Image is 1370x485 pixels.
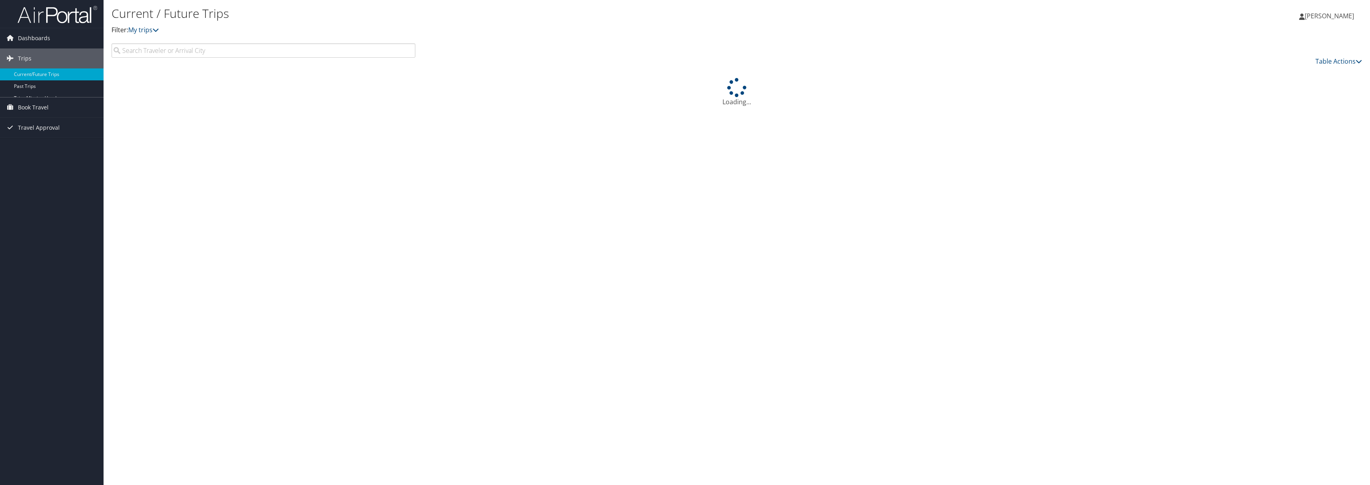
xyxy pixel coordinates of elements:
div: Loading... [112,78,1362,107]
span: Book Travel [18,97,49,117]
span: Travel Approval [18,118,60,138]
h1: Current / Future Trips [112,5,945,22]
span: [PERSON_NAME] [1305,12,1354,20]
p: Filter: [112,25,945,35]
a: [PERSON_NAME] [1299,4,1362,28]
span: Trips [18,49,31,68]
span: Dashboards [18,28,50,48]
img: airportal-logo.png [18,5,97,24]
a: My trips [128,25,159,34]
a: Table Actions [1315,57,1362,66]
input: Search Traveler or Arrival City [112,43,415,58]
